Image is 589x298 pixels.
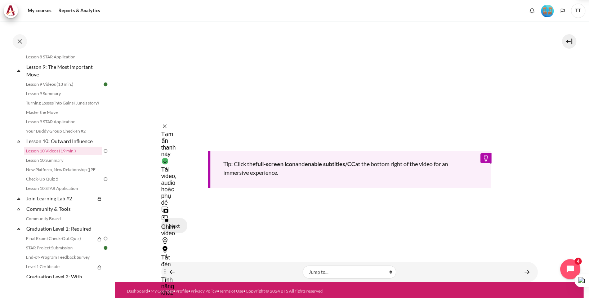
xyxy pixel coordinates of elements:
[571,4,585,18] a: User menu
[24,184,102,193] a: Lesson 10 STAR Application
[165,265,179,279] a: ◀︎ Your Buddy Group Check-In #2
[24,108,102,117] a: Master the Move
[24,244,102,252] a: STAR Project Submission
[102,245,109,251] img: Done
[191,288,217,294] a: Privacy Policy
[25,4,54,18] a: My courses
[56,4,103,18] a: Reports & Analytics
[15,195,22,202] span: Collapse
[24,53,102,61] a: Lesson 8 STAR Application
[15,277,22,284] span: Collapse
[24,89,102,98] a: Lesson 9 Summary
[520,265,534,279] a: Lesson 10 Summary ▶︎
[102,81,109,88] img: Done
[24,234,95,243] a: Final Exam (Check-Out Quiz)
[25,272,95,289] a: Graduation Level 2: With Distinction
[24,147,102,155] a: Lesson 10 Videos (19 min.)
[24,214,102,223] a: Community Board
[25,62,102,79] a: Lesson 9: The Most Important Move
[24,99,102,107] a: Turning Losses into Gains (June's story)
[102,148,109,154] img: To do
[175,288,188,294] a: Profile
[6,5,16,16] img: Architeck
[305,160,355,167] b: enable subtitles/CC
[541,4,554,17] div: Level #4
[538,4,557,17] a: Level #4
[15,205,22,213] span: Collapse
[25,136,102,146] a: Lesson 10: Outward Influence
[15,138,22,145] span: Collapse
[527,5,537,16] div: Show notification window with no new notifications
[24,253,102,262] a: End-of-Program Feedback Survey
[24,80,102,89] a: Lesson 9 Videos (13 min.)
[208,151,491,188] div: Tip: Click the and at the bottom right of the video for an immersive experience.
[4,4,22,18] a: Architeck Architeck
[24,127,102,135] a: Your Buddy Group Check-In #2
[24,156,102,165] a: Lesson 10 Summary
[25,204,102,214] a: Community & Tools
[102,176,109,182] img: To do
[557,5,568,16] button: Languages
[541,5,554,17] img: Level #4
[24,117,102,126] a: Lesson 9 STAR Application
[255,160,295,167] b: full-screen icon
[246,288,323,294] a: Copyright © 2024 BTS All rights reserved
[24,262,95,271] a: Level 1 Certificate
[127,288,372,294] div: • • • • •
[127,288,148,294] a: Dashboard
[571,4,585,18] span: TT
[25,194,95,203] a: Join Learning Lab #2
[15,225,22,232] span: Collapse
[15,67,22,74] span: Collapse
[102,235,109,242] img: To do
[24,165,102,174] a: New Platform, New Relationship ([PERSON_NAME]'s Story)
[219,288,243,294] a: Terms of Use
[24,175,102,183] a: Check-Up Quiz 5
[25,224,102,233] a: Graduation Level 1: Required
[151,288,173,294] a: My Courses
